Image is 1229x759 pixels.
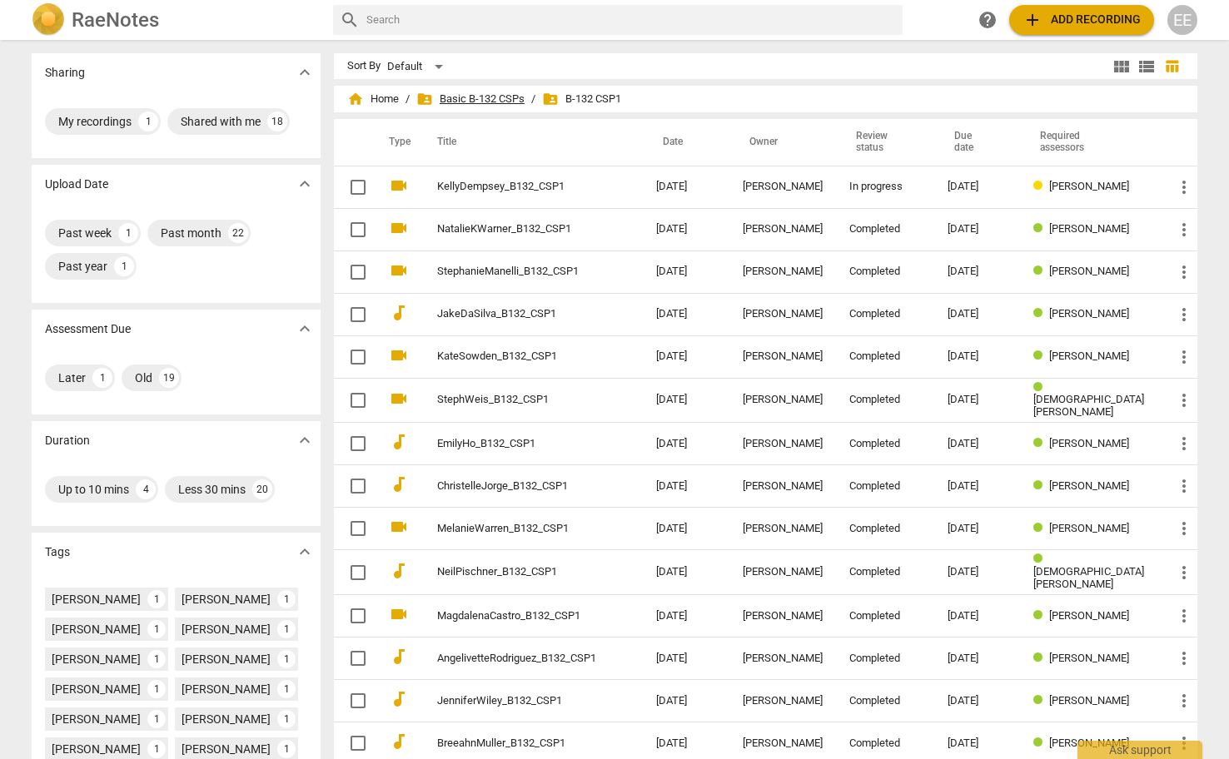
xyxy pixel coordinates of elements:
div: [DATE] [948,695,1007,707]
div: 1 [277,620,296,638]
div: [PERSON_NAME] [743,610,823,623]
div: Sort By [347,60,381,72]
span: audiotrack [389,647,409,667]
a: KellyDempsey_B132_CSP1 [437,181,596,193]
td: [DATE] [643,465,729,508]
span: Review status: completed [1033,522,1049,534]
div: Completed [849,438,921,450]
span: Review status: completed [1033,553,1049,565]
span: more_vert [1174,390,1194,410]
span: more_vert [1174,691,1194,711]
button: Show more [292,539,317,564]
div: [DATE] [948,737,1007,750]
span: Review status: completed [1033,265,1049,277]
span: audiotrack [389,432,409,452]
a: NeilPischner_B132_CSP1 [437,566,596,578]
div: 1 [277,590,296,608]
div: [PERSON_NAME] [52,711,141,727]
span: [PERSON_NAME] [1049,609,1129,622]
span: Review status: completed [1033,381,1049,394]
a: KateSowden_B132_CSP1 [437,350,596,363]
p: Duration [45,432,90,449]
td: [DATE] [643,550,729,595]
div: Less 30 mins [178,481,246,498]
div: 18 [267,112,287,131]
div: Completed [849,223,921,236]
div: Completed [849,265,921,278]
a: MagdalenaCastro_B132_CSP1 [437,610,596,623]
div: [DATE] [948,265,1007,278]
div: [PERSON_NAME] [182,741,271,757]
span: videocam [389,389,409,409]
td: [DATE] [643,595,729,637]
div: [PERSON_NAME] [182,621,271,637]
div: Up to 10 mins [58,481,129,498]
a: MelanieWarren_B132_CSP1 [437,523,596,535]
a: StephWeis_B132_CSP1 [437,394,596,406]
span: audiotrack [389,303,409,323]
div: 19 [159,368,179,388]
p: Tags [45,543,70,561]
button: EE [1167,5,1197,35]
span: more_vert [1174,434,1194,454]
td: [DATE] [643,637,729,680]
div: [DATE] [948,350,1007,363]
th: Review status [836,119,934,166]
span: videocam [389,260,409,280]
div: [PERSON_NAME] [743,480,823,493]
span: table_chart [1164,58,1180,74]
div: [PERSON_NAME] [52,681,141,697]
span: more_vert [1174,733,1194,753]
span: view_list [1137,57,1157,77]
span: folder_shared [542,91,559,107]
div: [DATE] [948,610,1007,623]
span: Review status: completed [1033,307,1049,320]
a: StephanieManelli_B132_CSP1 [437,265,596,278]
th: Type [376,119,417,166]
td: [DATE] [643,293,729,335]
th: Required assessors [1020,119,1161,166]
div: Past week [58,225,112,241]
div: [PERSON_NAME] [52,621,141,637]
div: Completed [849,695,921,707]
span: add [1023,10,1042,30]
div: Past year [58,258,107,275]
div: 1 [277,740,296,758]
div: [PERSON_NAME] [52,651,141,667]
button: Show more [292,171,317,196]
div: 1 [277,650,296,668]
div: [PERSON_NAME] [52,741,141,757]
div: 1 [147,590,166,608]
div: In progress [849,181,921,193]
span: [PERSON_NAME] [1049,737,1129,749]
div: [PERSON_NAME] [743,265,823,278]
div: 1 [92,368,112,388]
span: B-132 CSP1 [542,91,621,107]
span: [PERSON_NAME] [1049,652,1129,664]
div: Completed [849,350,921,363]
td: [DATE] [643,378,729,423]
div: [PERSON_NAME] [182,681,271,697]
div: Ask support [1077,741,1202,759]
span: more_vert [1174,648,1194,668]
button: Tile view [1109,54,1134,79]
span: home [347,91,364,107]
div: [DATE] [948,394,1007,406]
span: more_vert [1174,476,1194,496]
p: Assessment Due [45,320,131,338]
a: NatalieKWarner_B132_CSP1 [437,223,596,236]
div: Old [135,370,152,386]
p: Sharing [45,64,85,82]
th: Due date [934,119,1020,166]
div: 1 [147,620,166,638]
span: [DEMOGRAPHIC_DATA][PERSON_NAME] [1033,393,1144,418]
span: more_vert [1174,177,1194,197]
div: [PERSON_NAME] [743,350,823,363]
div: [PERSON_NAME] [182,591,271,608]
span: Review status: completed [1033,652,1049,664]
span: videocam [389,176,409,196]
span: [PERSON_NAME] [1049,265,1129,277]
button: Table view [1159,54,1184,79]
div: [PERSON_NAME] [743,308,823,320]
span: Basic B-132 CSPs [416,91,525,107]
